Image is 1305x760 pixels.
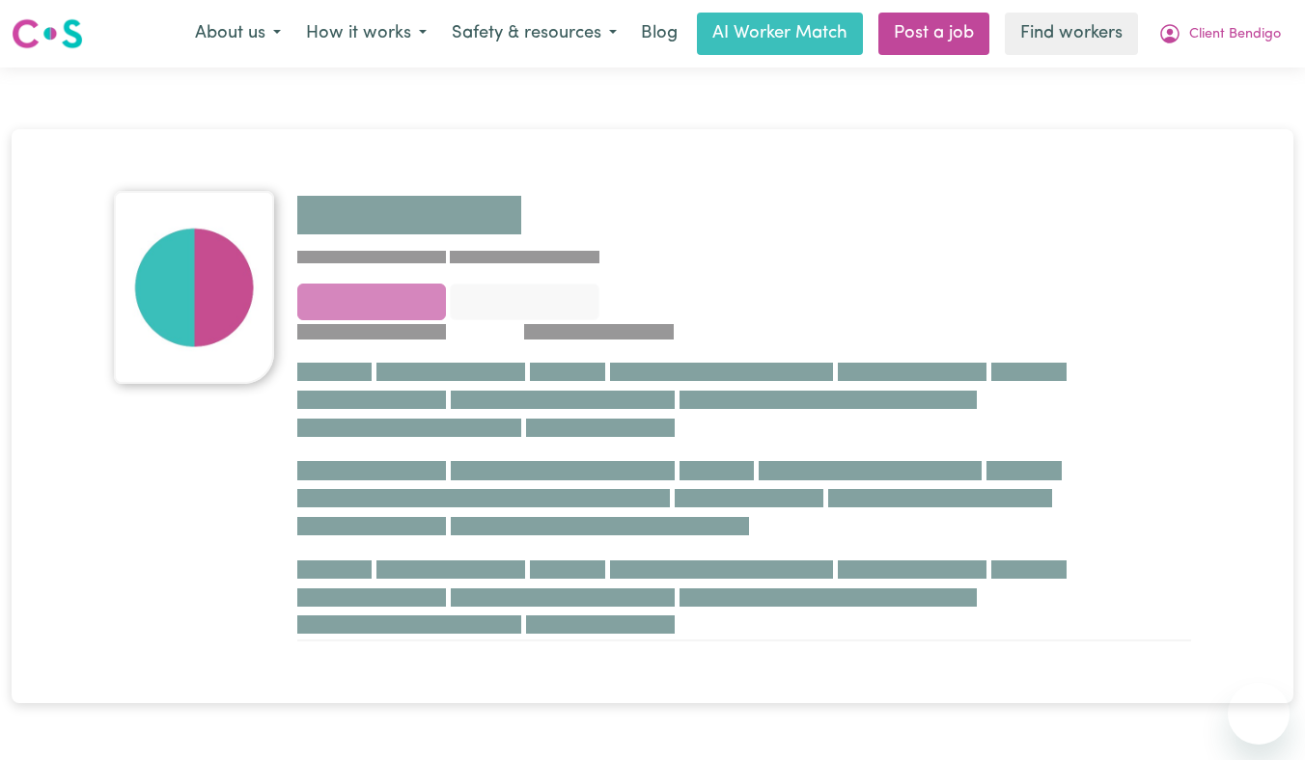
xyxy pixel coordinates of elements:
[1189,24,1281,45] span: Client Bendigo
[1228,683,1290,745] iframe: Button to launch messaging window
[12,16,83,51] img: Careseekers logo
[12,12,83,56] a: Careseekers logo
[697,13,863,55] a: AI Worker Match
[293,14,439,54] button: How it works
[1146,14,1293,54] button: My Account
[878,13,989,55] a: Post a job
[629,13,689,55] a: Blog
[439,14,629,54] button: Safety & resources
[1005,13,1138,55] a: Find workers
[182,14,293,54] button: About us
